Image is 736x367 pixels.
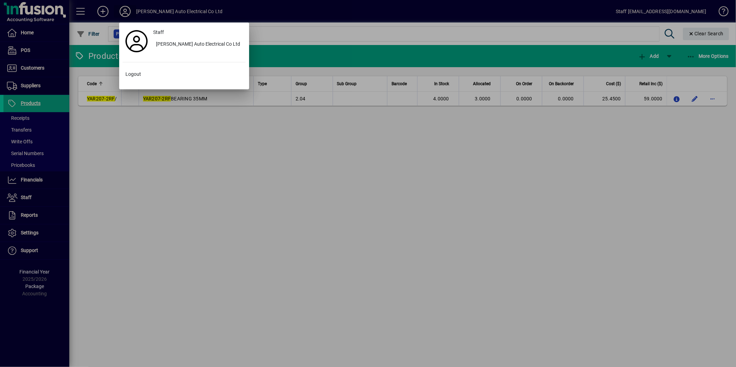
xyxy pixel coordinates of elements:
[150,26,246,38] a: Staff
[125,71,141,78] span: Logout
[153,29,164,36] span: Staff
[123,68,246,80] button: Logout
[150,38,246,51] button: [PERSON_NAME] Auto Electrical Co Ltd
[123,35,150,47] a: Profile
